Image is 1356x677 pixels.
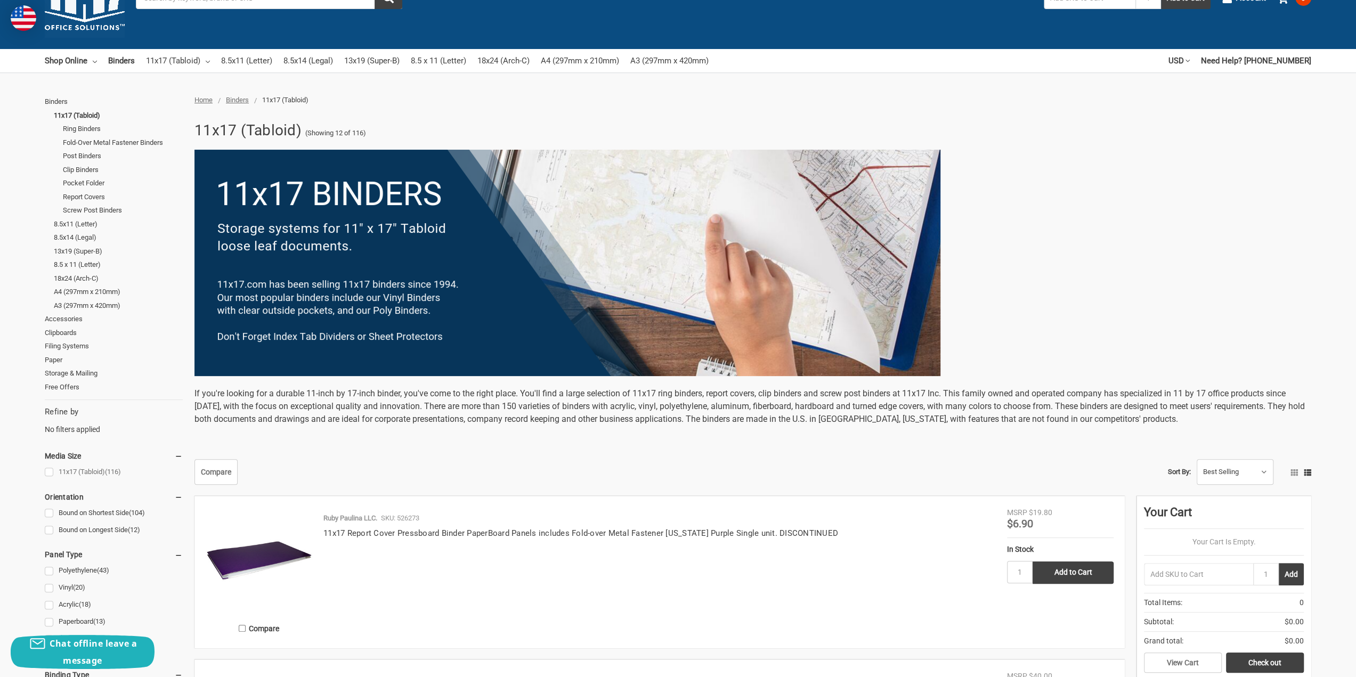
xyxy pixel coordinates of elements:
[54,231,183,244] a: 8.5x14 (Legal)
[45,366,183,380] a: Storage & Mailing
[63,163,183,177] a: Clip Binders
[63,136,183,150] a: Fold-Over Metal Fastener Binders
[63,122,183,136] a: Ring Binders
[54,285,183,299] a: A4 (297mm x 210mm)
[45,615,183,629] a: Paperboard
[45,465,183,479] a: 11x17 (Tabloid)
[1300,597,1304,608] span: 0
[45,506,183,520] a: Bound on Shortest Side
[45,312,183,326] a: Accessories
[45,548,183,561] h5: Panel Type
[45,598,183,612] a: Acrylic
[1144,616,1174,627] span: Subtotal:
[206,619,312,637] label: Compare
[45,523,183,537] a: Bound on Longest Side
[283,49,333,72] a: 8.5x14 (Legal)
[194,117,302,144] h1: 11x17 (Tabloid)
[477,49,530,72] a: 18x24 (Arch-C)
[1144,503,1304,529] div: Your Cart
[54,258,183,272] a: 8.5 x 11 (Letter)
[45,581,183,595] a: Vinyl
[1168,49,1190,72] a: USD
[1268,648,1356,677] iframe: Google Customer Reviews
[541,49,619,72] a: A4 (297mm x 210mm)
[1144,652,1222,673] a: View Cart
[194,96,213,104] a: Home
[73,583,85,591] span: (20)
[344,49,400,72] a: 13x19 (Super-B)
[45,380,183,394] a: Free Offers
[79,600,91,608] span: (18)
[128,526,140,534] span: (12)
[45,450,183,462] h5: Media Size
[63,176,183,190] a: Pocket Folder
[129,509,145,517] span: (104)
[1007,517,1033,530] span: $6.90
[54,244,183,258] a: 13x19 (Super-B)
[194,459,238,485] a: Compare
[11,635,155,669] button: Chat offline leave a message
[411,49,466,72] a: 8.5 x 11 (Letter)
[105,468,121,476] span: (116)
[54,299,183,313] a: A3 (297mm x 420mm)
[45,564,183,578] a: Polyethylene
[54,109,183,123] a: 11x17 (Tabloid)
[45,353,183,367] a: Paper
[630,49,709,72] a: A3 (297mm x 420mm)
[63,203,183,217] a: Screw Post Binders
[194,388,1305,424] span: If you're looking for a durable 11-inch by 17-inch binder, you've come to the right place. You'll...
[1144,563,1253,585] input: Add SKU to Cart
[1279,563,1304,585] button: Add
[1144,597,1182,608] span: Total Items:
[108,49,135,72] a: Binders
[45,95,183,109] a: Binders
[93,617,105,625] span: (13)
[11,5,36,31] img: duty and tax information for United States
[1201,49,1311,72] a: Need Help? [PHONE_NUMBER]
[1029,508,1052,517] span: $19.80
[323,528,838,538] a: 11x17 Report Cover Pressboard Binder PaperBoard Panels includes Fold-over Metal Fastener [US_STAT...
[63,149,183,163] a: Post Binders
[45,49,97,72] a: Shop Online
[45,632,183,646] a: Turned Edge
[305,128,366,138] span: (Showing 12 of 116)
[45,406,183,435] div: No filters applied
[1285,635,1304,647] span: $0.00
[1007,544,1114,555] div: In Stock
[63,190,183,204] a: Report Covers
[1226,652,1304,673] a: Check out
[146,49,210,72] a: 11x17 (Tabloid)
[1007,507,1027,518] div: MSRP
[226,96,249,104] a: Binders
[45,326,183,340] a: Clipboards
[1144,536,1304,548] p: Your Cart Is Empty.
[221,49,272,72] a: 8.5x11 (Letter)
[54,272,183,286] a: 18x24 (Arch-C)
[54,217,183,231] a: 8.5x11 (Letter)
[50,638,137,666] span: Chat offline leave a message
[323,513,377,524] p: Ruby Paulina LLC.
[97,566,109,574] span: (43)
[206,507,312,614] img: 11x17 Report Cover Pressboard Binder PaperBoard Panels includes Fold-over Metal Fastener Louisian...
[381,513,419,524] p: SKU: 526273
[45,339,183,353] a: Filing Systems
[1168,464,1191,480] label: Sort By:
[45,406,183,418] h5: Refine by
[1033,561,1114,584] input: Add to Cart
[1285,616,1304,627] span: $0.00
[239,625,246,632] input: Compare
[194,150,940,376] img: binders-1-.png
[1144,635,1183,647] span: Grand total:
[262,96,308,104] span: 11x17 (Tabloid)
[45,491,183,503] h5: Orientation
